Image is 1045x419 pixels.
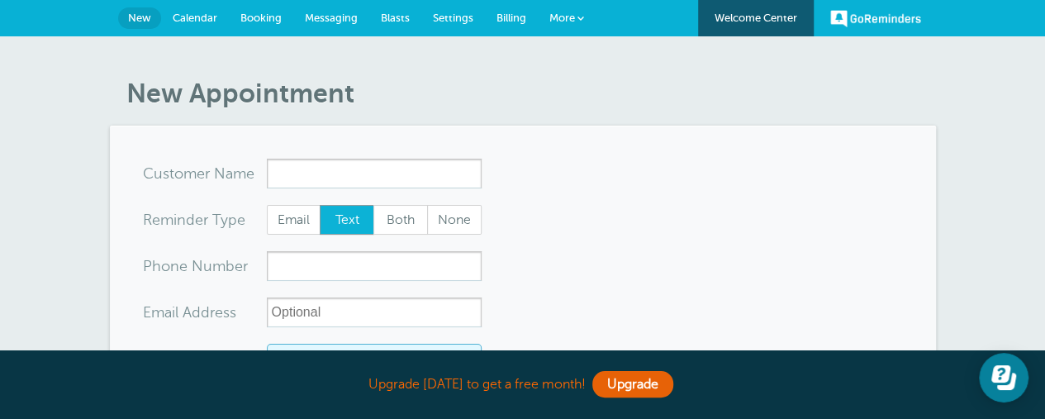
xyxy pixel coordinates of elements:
span: Settings [433,12,473,24]
span: Billing [496,12,526,24]
a: Upgrade [592,371,673,398]
input: Optional [267,298,482,327]
h1: New Appointment [126,78,936,109]
label: Email [267,205,321,235]
span: Both [374,206,427,234]
span: ne Nu [170,259,212,274]
span: None [428,206,481,234]
span: Pho [143,259,170,274]
span: Email [268,206,321,234]
div: mber [143,251,267,281]
label: Reminder Type [143,212,245,227]
a: New [118,7,161,29]
span: il Add [172,305,210,320]
label: Both [373,205,428,235]
span: Ema [143,305,172,320]
span: Blasts [381,12,410,24]
span: tomer N [169,166,226,181]
div: Upgrade [DATE] to get a free month! [110,367,936,402]
span: Cus [143,166,169,181]
label: None [427,205,482,235]
div: ress [143,298,267,327]
span: Messaging [305,12,358,24]
span: Booking [240,12,282,24]
div: ame [143,159,267,188]
span: Text [321,206,373,234]
span: New [128,12,151,24]
span: More [549,12,575,24]
label: Text [320,205,374,235]
span: Calendar [173,12,217,24]
iframe: Resource center [979,353,1028,402]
